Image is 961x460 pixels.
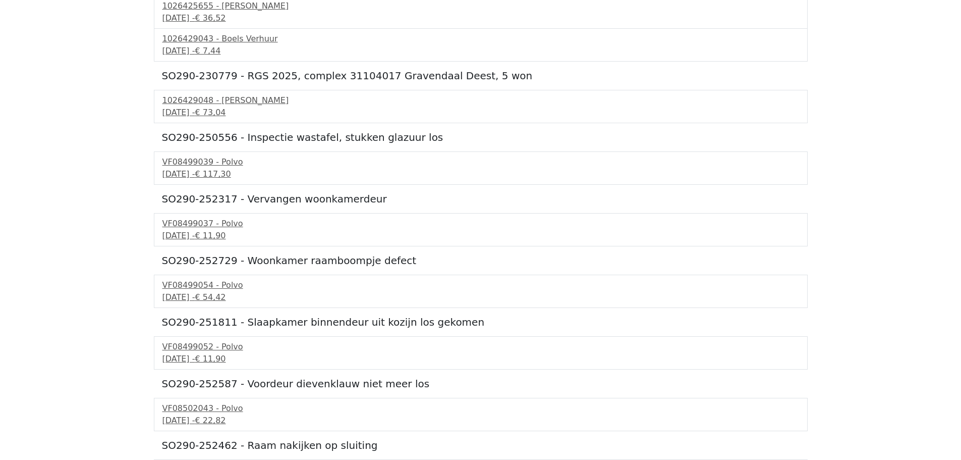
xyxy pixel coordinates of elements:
[162,94,799,119] a: 1026429048 - [PERSON_NAME][DATE] -€ 73,04
[162,439,800,451] h5: SO290-252462 - Raam nakijken op sluiting
[162,107,799,119] div: [DATE] -
[162,279,799,303] a: VF08499054 - Polvo[DATE] -€ 54,42
[162,70,800,82] h5: SO290-230779 - RGS 2025, complex 31104017 Gravendaal Deest, 5 won
[162,415,799,427] div: [DATE] -
[162,402,799,415] div: VF08502043 - Polvo
[162,45,799,57] div: [DATE] -
[195,231,225,240] span: € 11,90
[162,218,799,242] a: VF08499037 - Polvo[DATE] -€ 11,90
[162,353,799,365] div: [DATE] -
[162,168,799,180] div: [DATE] -
[195,46,220,56] span: € 7,44
[195,354,225,364] span: € 11,90
[162,279,799,291] div: VF08499054 - Polvo
[162,12,799,24] div: [DATE] -
[162,33,799,57] a: 1026429043 - Boels Verhuur[DATE] -€ 7,44
[162,341,799,365] a: VF08499052 - Polvo[DATE] -€ 11,90
[162,341,799,353] div: VF08499052 - Polvo
[162,230,799,242] div: [DATE] -
[162,94,799,107] div: 1026429048 - [PERSON_NAME]
[195,13,225,23] span: € 36,52
[162,316,800,328] h5: SO290-251811 - Slaapkamer binnendeur uit kozijn los gekomen
[162,254,800,267] h5: SO290-252729 - Woonkamer raamboompje defect
[162,131,800,143] h5: SO290-250556 - Inspectie wastafel, stukken glazuur los
[195,292,225,302] span: € 54,42
[195,169,231,179] span: € 117,30
[162,378,800,390] h5: SO290-252587 - Voordeur dievenklauw niet meer los
[162,156,799,180] a: VF08499039 - Polvo[DATE] -€ 117,30
[162,156,799,168] div: VF08499039 - Polvo
[162,291,799,303] div: [DATE] -
[195,416,225,425] span: € 22,82
[162,33,799,45] div: 1026429043 - Boels Verhuur
[162,402,799,427] a: VF08502043 - Polvo[DATE] -€ 22,82
[195,108,225,117] span: € 73,04
[162,193,800,205] h5: SO290-252317 - Vervangen woonkamerdeur
[162,218,799,230] div: VF08499037 - Polvo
